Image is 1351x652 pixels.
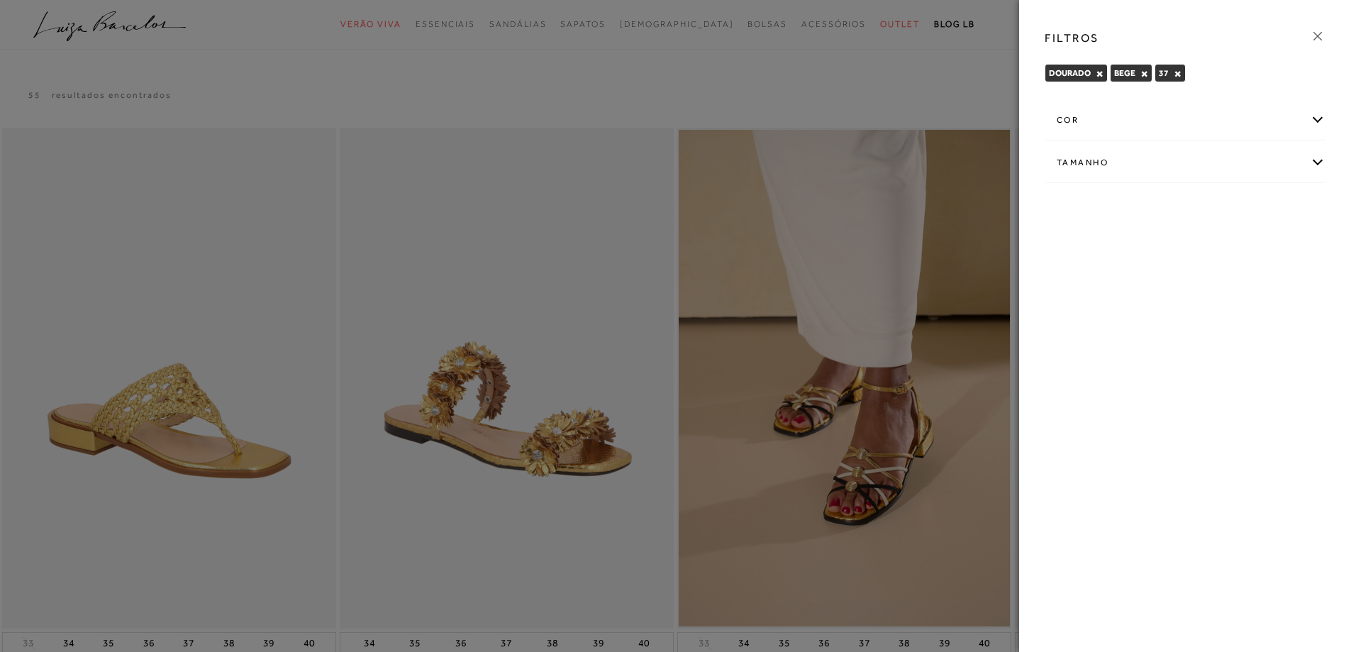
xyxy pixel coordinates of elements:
span: 37 [1159,68,1169,78]
div: cor [1045,101,1325,139]
span: DOURADO [1049,68,1091,78]
h3: FILTROS [1045,30,1099,46]
button: 37 Close [1174,69,1182,79]
button: DOURADO Close [1096,69,1103,79]
span: BEGE [1114,68,1135,78]
div: Tamanho [1045,144,1325,182]
button: BEGE Close [1140,69,1148,79]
